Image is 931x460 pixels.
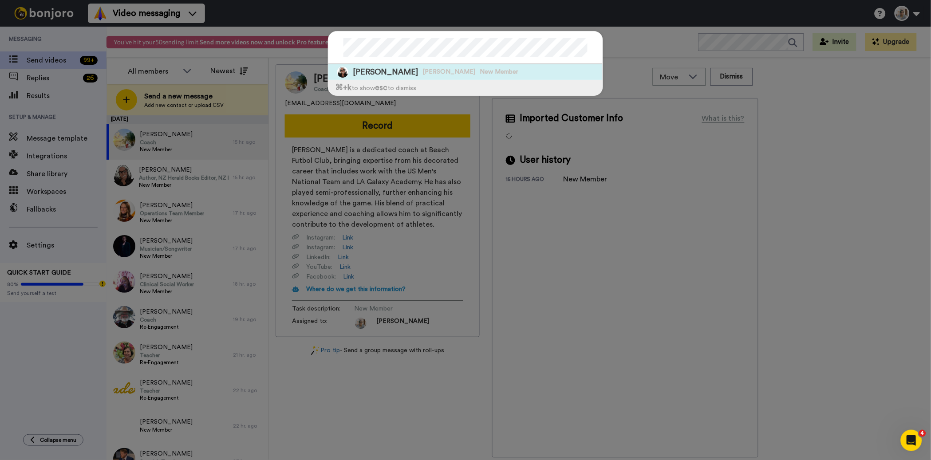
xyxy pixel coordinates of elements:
iframe: Intercom live chat [901,430,922,451]
span: esc [375,84,387,91]
span: ⌘ +k [335,84,351,91]
img: Image of Karen McMillan [337,67,348,78]
span: [PERSON_NAME] [422,67,475,76]
span: New Member [480,67,518,76]
a: Image of Karen McMillan[PERSON_NAME][PERSON_NAME]New Member [328,64,603,80]
span: 4 [919,430,926,437]
span: [PERSON_NAME] [353,67,418,78]
div: to show to dismiss [328,80,603,95]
